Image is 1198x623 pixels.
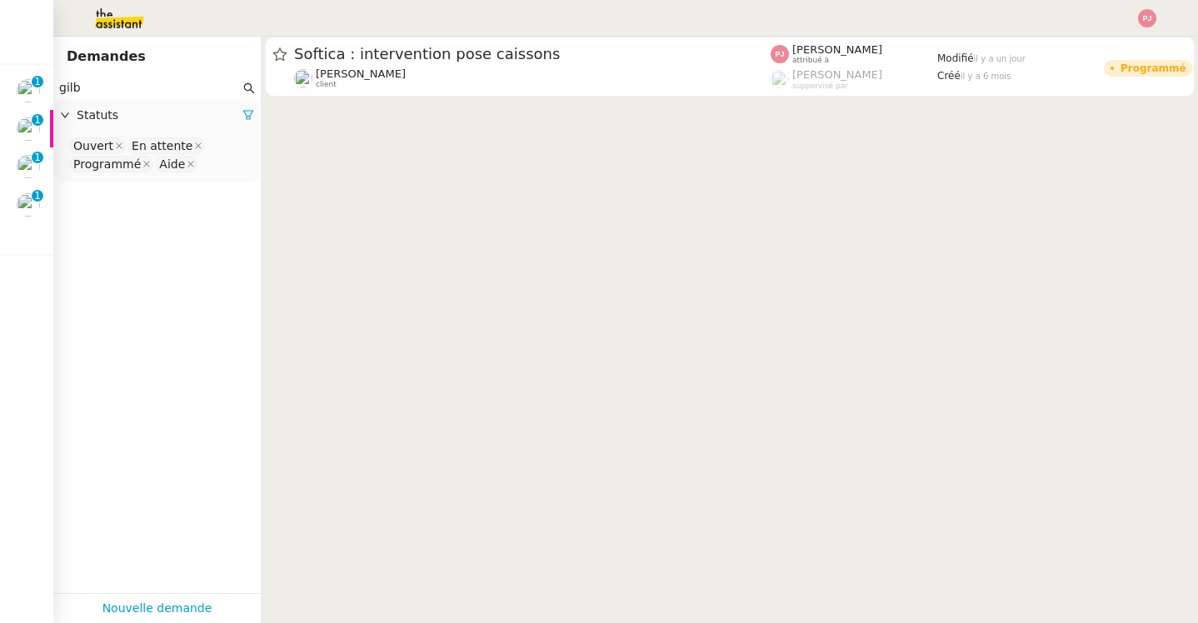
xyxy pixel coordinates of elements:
span: suppervisé par [792,82,848,91]
nz-select-item: Ouvert [69,137,126,154]
span: Modifié [937,52,974,64]
img: users%2F2TyHGbgGwwZcFhdWHiwf3arjzPD2%2Favatar%2F1545394186276.jpeg [17,155,40,178]
span: Créé [937,70,961,82]
span: Statuts [77,106,242,125]
p: 1 [34,190,41,205]
span: [PERSON_NAME] [792,43,882,56]
img: users%2F2TyHGbgGwwZcFhdWHiwf3arjzPD2%2Favatar%2F1545394186276.jpeg [294,69,312,87]
span: [PERSON_NAME] [792,68,882,81]
img: svg [771,45,789,63]
nz-badge-sup: 1 [32,152,43,163]
nz-select-item: En attente [127,137,205,154]
span: il y a 6 mois [961,72,1011,81]
p: 1 [34,152,41,167]
p: 1 [34,76,41,91]
img: users%2FW4OQjB9BRtYK2an7yusO0WsYLsD3%2Favatar%2F28027066-518b-424c-8476-65f2e549ac29 [17,79,40,102]
nz-select-item: Aide [155,156,197,172]
img: users%2FyQfMwtYgTqhRP2YHWHmG2s2LYaD3%2Favatar%2Fprofile-pic.png [771,70,789,88]
span: client [316,80,337,89]
nz-page-header-title: Demandes [67,45,146,68]
app-user-label: suppervisé par [771,68,937,90]
span: attribué à [792,56,829,65]
div: Programmé [73,157,141,172]
span: [PERSON_NAME] [316,67,406,80]
div: Programmé [1121,63,1186,73]
input: Rechercher [59,78,240,97]
div: Ouvert [73,138,113,153]
nz-badge-sup: 1 [32,114,43,126]
div: En attente [132,138,192,153]
nz-badge-sup: 1 [32,190,43,202]
span: il y a un jour [974,54,1026,63]
nz-badge-sup: 1 [32,76,43,87]
div: Aide [159,157,185,172]
img: svg [1138,9,1156,27]
img: users%2FW4OQjB9BRtYK2an7yusO0WsYLsD3%2Favatar%2F28027066-518b-424c-8476-65f2e549ac29 [17,117,40,141]
div: Statuts [53,99,261,132]
p: 1 [34,114,41,129]
app-user-detailed-label: client [294,67,771,89]
app-user-label: attribué à [771,43,937,65]
nz-select-item: Programmé [69,156,153,172]
a: Nouvelle demande [102,599,212,618]
span: Softica : intervention pose caissons [294,47,771,62]
img: users%2FW4OQjB9BRtYK2an7yusO0WsYLsD3%2Favatar%2F28027066-518b-424c-8476-65f2e549ac29 [17,193,40,217]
